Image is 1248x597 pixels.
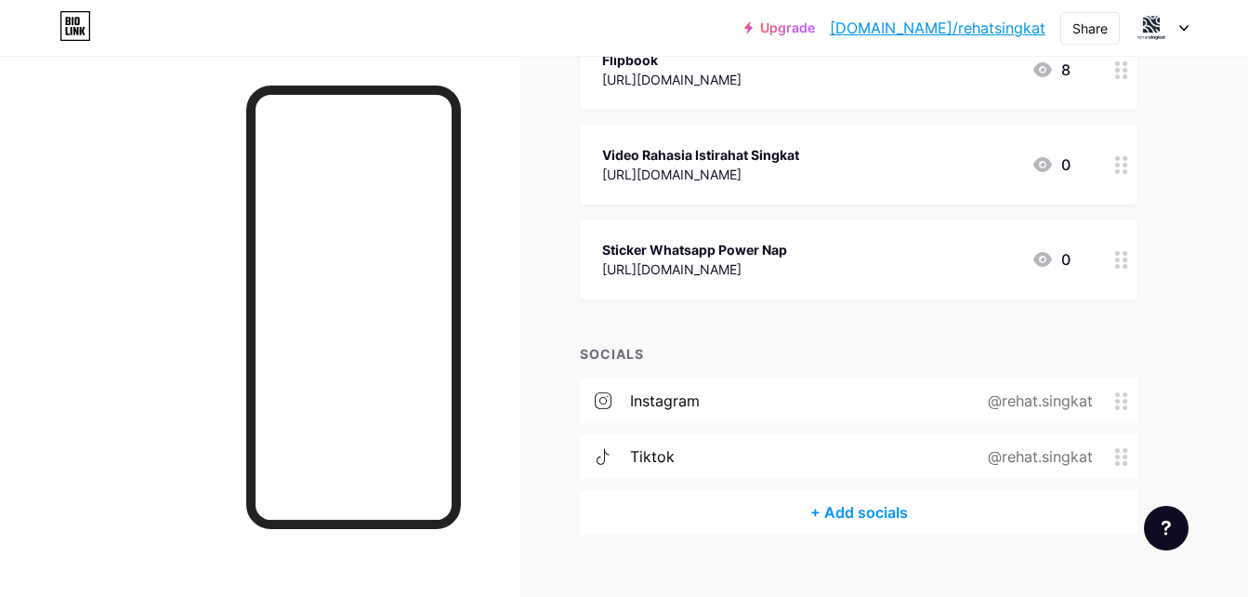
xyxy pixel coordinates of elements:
[602,145,799,165] div: Video Rahasia Istirahat Singkat
[602,259,787,279] div: [URL][DOMAIN_NAME]
[958,445,1115,468] div: @rehat.singkat
[830,17,1045,39] a: [DOMAIN_NAME]/rehatsingkat
[1072,19,1108,38] div: Share
[630,445,675,468] div: tiktok
[1031,59,1071,81] div: 8
[602,70,742,89] div: [URL][DOMAIN_NAME]
[744,20,815,35] a: Upgrade
[1134,10,1169,46] img: rehatsingkat
[1031,153,1071,176] div: 0
[602,165,799,184] div: [URL][DOMAIN_NAME]
[602,50,742,70] div: Flipbook
[580,490,1137,535] div: + Add socials
[580,344,1137,364] div: SOCIALS
[1031,248,1071,271] div: 0
[602,240,787,259] div: Sticker Whatsapp Power Nap
[630,390,700,412] div: instagram
[958,390,1115,412] div: @rehat.singkat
